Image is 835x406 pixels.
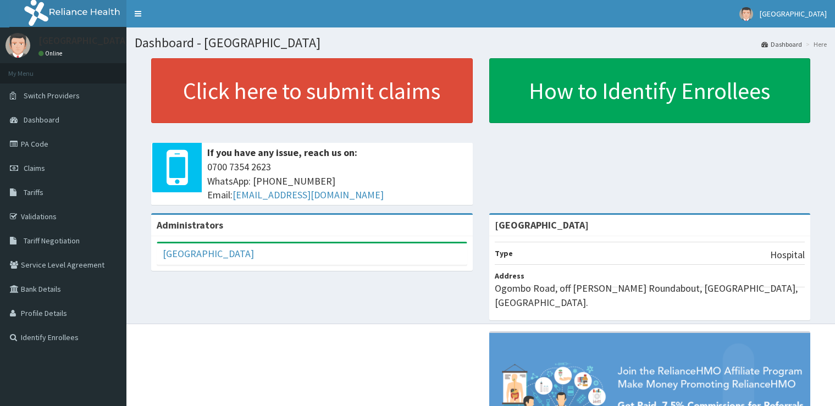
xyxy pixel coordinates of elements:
[207,146,357,159] b: If you have any issue, reach us on:
[495,271,524,281] b: Address
[739,7,753,21] img: User Image
[761,40,802,49] a: Dashboard
[495,219,589,231] strong: [GEOGRAPHIC_DATA]
[24,236,80,246] span: Tariff Negotiation
[163,247,254,260] a: [GEOGRAPHIC_DATA]
[760,9,827,19] span: [GEOGRAPHIC_DATA]
[24,163,45,173] span: Claims
[24,187,43,197] span: Tariffs
[207,160,467,202] span: 0700 7354 2623 WhatsApp: [PHONE_NUMBER] Email:
[24,115,59,125] span: Dashboard
[495,248,513,258] b: Type
[38,36,129,46] p: [GEOGRAPHIC_DATA]
[803,40,827,49] li: Here
[770,248,805,262] p: Hospital
[135,36,827,50] h1: Dashboard - [GEOGRAPHIC_DATA]
[495,281,805,309] p: Ogombo Road, off [PERSON_NAME] Roundabout, [GEOGRAPHIC_DATA], [GEOGRAPHIC_DATA].
[38,49,65,57] a: Online
[233,188,384,201] a: [EMAIL_ADDRESS][DOMAIN_NAME]
[157,219,223,231] b: Administrators
[151,58,473,123] a: Click here to submit claims
[24,91,80,101] span: Switch Providers
[489,58,811,123] a: How to Identify Enrollees
[5,33,30,58] img: User Image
